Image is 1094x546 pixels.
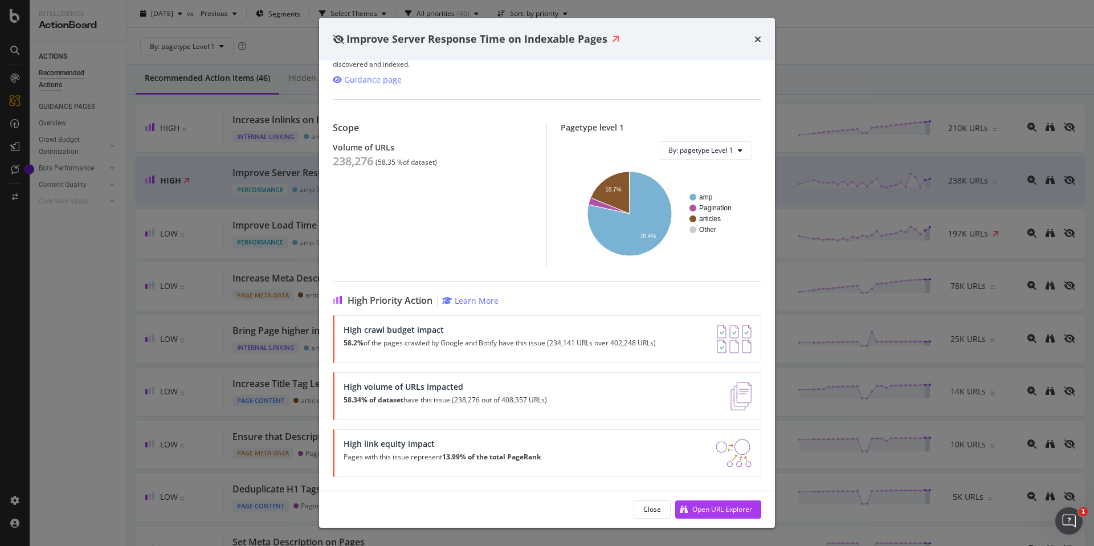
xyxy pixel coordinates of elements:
button: By: pagetype Level 1 [659,141,752,160]
img: DDxVyA23.png [716,439,752,467]
p: of the pages crawled by Google and Botify have this issue (234,141 URLs over 402,248 URLs) [344,339,656,347]
text: 78.4% [640,233,656,239]
a: Learn More [442,295,499,306]
p: have this issue (238,276 out of 408,357 URLs) [344,396,547,404]
text: Other [699,226,716,234]
img: AY0oso9MOvYAAAAASUVORK5CYII= [717,325,752,353]
div: modal [319,18,775,528]
text: amp [699,193,713,201]
div: High link equity impact [344,439,541,449]
iframe: Intercom live chat [1055,507,1083,535]
div: Learn More [455,295,499,306]
text: 18.7% [605,186,621,193]
button: Close [634,500,671,519]
div: eye-slash [333,35,344,44]
strong: 13.99% of the total PageRank [442,452,541,462]
div: times [754,32,761,47]
div: Scope [333,123,533,133]
a: Guidance page [333,74,402,85]
div: Volume of URLs [333,142,533,152]
strong: 58.34% of dataset [344,395,403,405]
svg: A chart. [570,169,752,258]
p: Pages with this issue represent [344,453,541,461]
text: articles [699,215,721,223]
text: Pagination [699,204,732,212]
span: 1 [1079,507,1088,516]
button: Open URL Explorer [675,500,761,519]
strong: 58.2% [344,338,364,348]
div: High volume of URLs impacted [344,382,547,392]
div: Open URL Explorer [692,504,752,514]
img: e5DMFwAAAABJRU5ErkJggg== [730,382,752,410]
span: Improve Server Response Time on Indexable Pages [346,32,607,46]
div: 238,276 [333,154,373,168]
span: By: pagetype Level 1 [668,145,733,155]
div: Pagetype level 1 [561,123,761,132]
span: High Priority Action [348,295,432,306]
div: Guidance page [344,74,402,85]
div: High crawl budget impact [344,325,656,335]
div: Close [643,504,661,514]
div: ( 58.35 % of dataset ) [375,158,437,166]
